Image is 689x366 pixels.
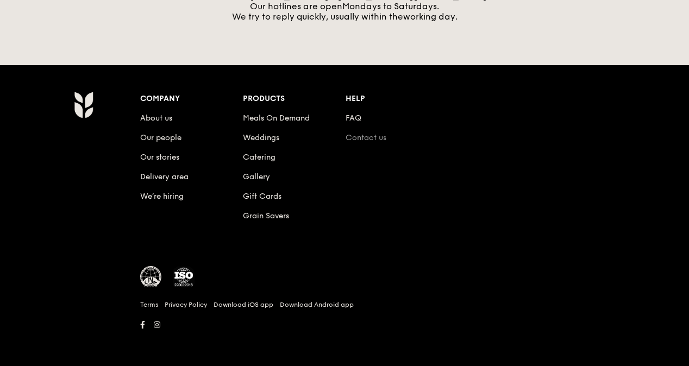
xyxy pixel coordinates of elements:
a: Catering [243,153,275,162]
a: Grain Savers [243,211,289,220]
a: Meals On Demand [243,113,310,123]
div: Products [243,91,346,106]
a: Download iOS app [214,300,273,309]
a: We’re hiring [140,192,184,201]
a: Download Android app [280,300,354,309]
a: Gallery [243,172,270,181]
div: Company [140,91,243,106]
a: About us [140,113,172,123]
div: Help [346,91,448,106]
a: Privacy Policy [165,300,207,309]
a: Our people [140,133,181,142]
a: Gift Cards [243,192,281,201]
a: FAQ [346,113,361,123]
img: Grain [74,91,93,118]
a: Terms [140,300,158,309]
a: Our stories [140,153,179,162]
a: Delivery area [140,172,189,181]
h6: Revision [32,332,657,341]
a: Contact us [346,133,386,142]
a: Weddings [243,133,279,142]
span: Mondays to Saturdays. [342,1,439,11]
img: MUIS Halal Certified [140,266,162,288]
img: ISO Certified [173,266,195,288]
span: working day. [403,11,458,22]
